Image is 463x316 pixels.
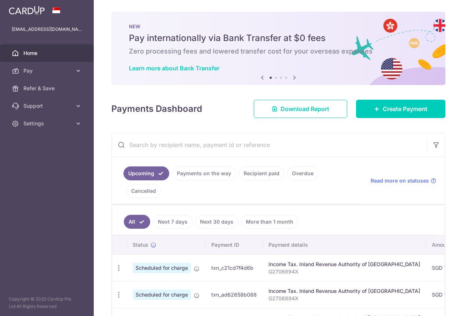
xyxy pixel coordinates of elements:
[371,177,429,184] span: Read more on statuses
[205,235,263,254] th: Payment ID
[123,166,169,180] a: Upcoming
[205,281,263,308] td: txn_ad62658b088
[23,102,72,110] span: Support
[133,290,191,300] span: Scheduled for charge
[281,104,329,113] span: Download Report
[268,287,420,295] div: Income Tax. Inland Revenue Authority of [GEOGRAPHIC_DATA]
[129,47,428,56] h6: Zero processing fees and lowered transfer cost for your overseas expenses
[268,268,420,275] p: G2706894X
[268,261,420,268] div: Income Tax. Inland Revenue Authority of [GEOGRAPHIC_DATA]
[241,215,298,229] a: More than 1 month
[383,104,427,113] span: Create Payment
[23,49,72,57] span: Home
[112,133,427,157] input: Search by recipient name, payment id or reference
[111,102,202,115] h4: Payments Dashboard
[111,12,445,85] img: Bank transfer banner
[254,100,347,118] a: Download Report
[239,166,284,180] a: Recipient paid
[172,166,236,180] a: Payments on the way
[195,215,238,229] a: Next 30 days
[268,295,420,302] p: G2706894X
[287,166,318,180] a: Overdue
[23,85,72,92] span: Refer & Save
[124,215,150,229] a: All
[23,120,72,127] span: Settings
[133,263,191,273] span: Scheduled for charge
[356,100,445,118] a: Create Payment
[133,241,148,249] span: Status
[129,23,428,29] p: NEW
[23,67,72,74] span: Pay
[205,254,263,281] td: txn_c21cd7f4d6b
[129,65,219,72] a: Learn more about Bank Transfer
[153,215,192,229] a: Next 7 days
[129,32,428,44] h5: Pay internationally via Bank Transfer at $0 fees
[432,241,451,249] span: Amount
[263,235,426,254] th: Payment details
[9,6,45,15] img: CardUp
[126,184,161,198] a: Cancelled
[371,177,436,184] a: Read more on statuses
[12,26,82,33] p: [EMAIL_ADDRESS][DOMAIN_NAME]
